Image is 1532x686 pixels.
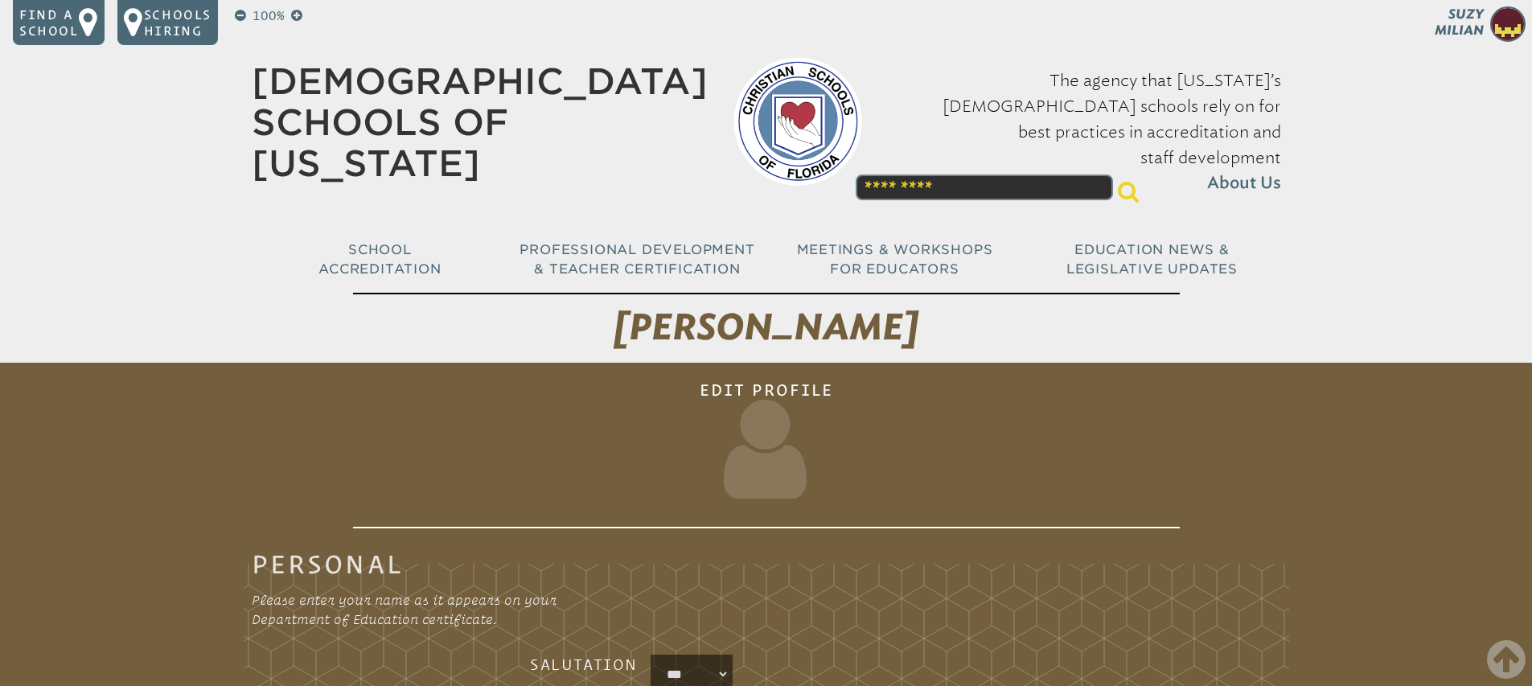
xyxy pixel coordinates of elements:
p: Schools Hiring [144,6,212,39]
p: The agency that [US_STATE]’s [DEMOGRAPHIC_DATA] schools rely on for best practices in accreditati... [888,68,1281,196]
span: Education News & Legislative Updates [1066,242,1238,277]
span: School Accreditation [318,242,441,277]
span: About Us [1207,170,1281,196]
span: Professional Development & Teacher Certification [520,242,754,277]
span: Suzy Milian [1435,6,1484,38]
img: 209fd8c0212136b6824570db8a620bae [1490,6,1526,42]
span: Meetings & Workshops for Educators [797,242,993,277]
h1: Edit Profile [353,369,1180,528]
legend: Personal [252,554,405,573]
h3: Salutation [380,655,638,674]
p: Find a school [19,6,79,39]
a: [DEMOGRAPHIC_DATA] Schools of [US_STATE] [252,60,708,184]
span: [PERSON_NAME] [614,306,918,349]
img: csf-logo-web-colors.png [733,57,862,186]
p: Please enter your name as it appears on your Department of Education certificate. [252,590,579,629]
p: 100% [249,6,288,26]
